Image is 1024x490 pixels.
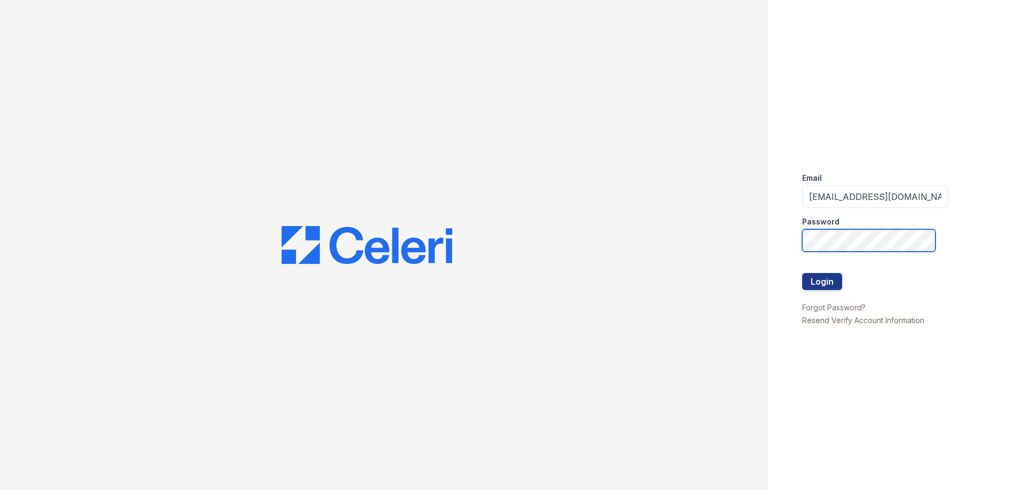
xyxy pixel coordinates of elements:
[282,226,452,264] img: CE_Logo_Blue-a8612792a0a2168367f1c8372b55b34899dd931a85d93a1a3d3e32e68fde9ad4.png
[802,173,822,183] label: Email
[802,216,839,227] label: Password
[802,273,842,290] button: Login
[802,316,924,325] a: Resend Verify Account Information
[802,303,866,312] a: Forgot Password?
